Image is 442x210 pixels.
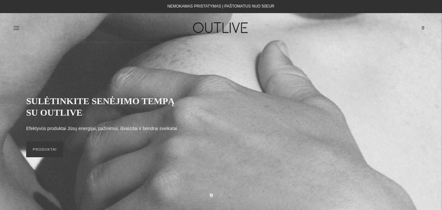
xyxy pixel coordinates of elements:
img: OUTLIVE [180,16,262,39]
a: PRODUKTAI [26,142,63,157]
span: 0 [418,23,428,32]
button: Move carousel to slide 2 [220,193,223,196]
h2: SULĖTINKITE SENĖJIMO TEMPĄ SU OUTLIVE [26,95,183,118]
p: Efektyvūs produktai Jūsų energijai, pažinimui, išvaizdai ir bendrai sveikatai [26,125,177,133]
div: NEMOKAMAS PRISTATYMAS Į PAŠTOMATUS NUO 50EUR [168,3,274,10]
a: 0 [417,21,429,35]
button: Move carousel to slide 3 [229,193,232,196]
button: Move carousel to slide 1 [210,194,213,197]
